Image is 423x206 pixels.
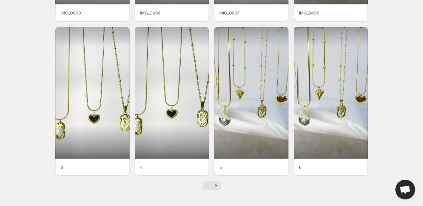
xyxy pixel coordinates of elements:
p: 6 [299,164,363,170]
p: IMG_0963 [61,10,124,16]
button: Next [211,181,221,190]
p: IMG_0966 [140,10,204,16]
p: IMG_8406 [299,10,363,16]
p: 3 [61,164,124,170]
div: Open chat [395,180,415,199]
nav: Pagination [203,181,221,190]
p: 5 [219,164,283,170]
p: 4 [140,164,204,170]
p: IMG_0967 [219,10,283,16]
